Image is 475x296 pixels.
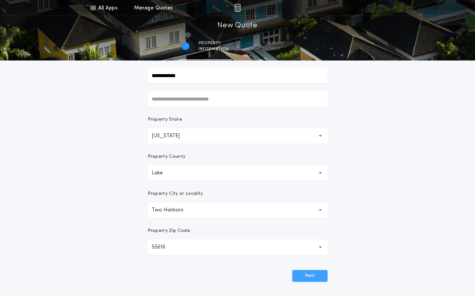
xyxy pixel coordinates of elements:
h2: 1 [185,44,186,49]
p: 55616 [152,243,176,251]
h2: 2 [248,44,251,49]
p: [US_STATE] [152,132,190,140]
p: Property Zip Code [148,228,190,234]
p: Two Harbors [152,206,194,214]
p: Property City or Locality [148,191,203,197]
button: Next [292,270,328,282]
img: vs-icon [359,5,384,11]
span: Transaction [263,41,294,46]
p: Property County [148,154,186,160]
button: Two Harbors [148,202,328,218]
img: img [234,4,241,12]
span: details [263,47,294,52]
button: Lake [148,165,328,181]
button: 55616 [148,239,328,255]
button: [US_STATE] [148,128,328,144]
span: Property [199,41,229,46]
h1: New Quote [217,20,257,31]
p: Property State [148,116,182,123]
p: Lake [152,169,173,177]
span: information [199,47,229,52]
